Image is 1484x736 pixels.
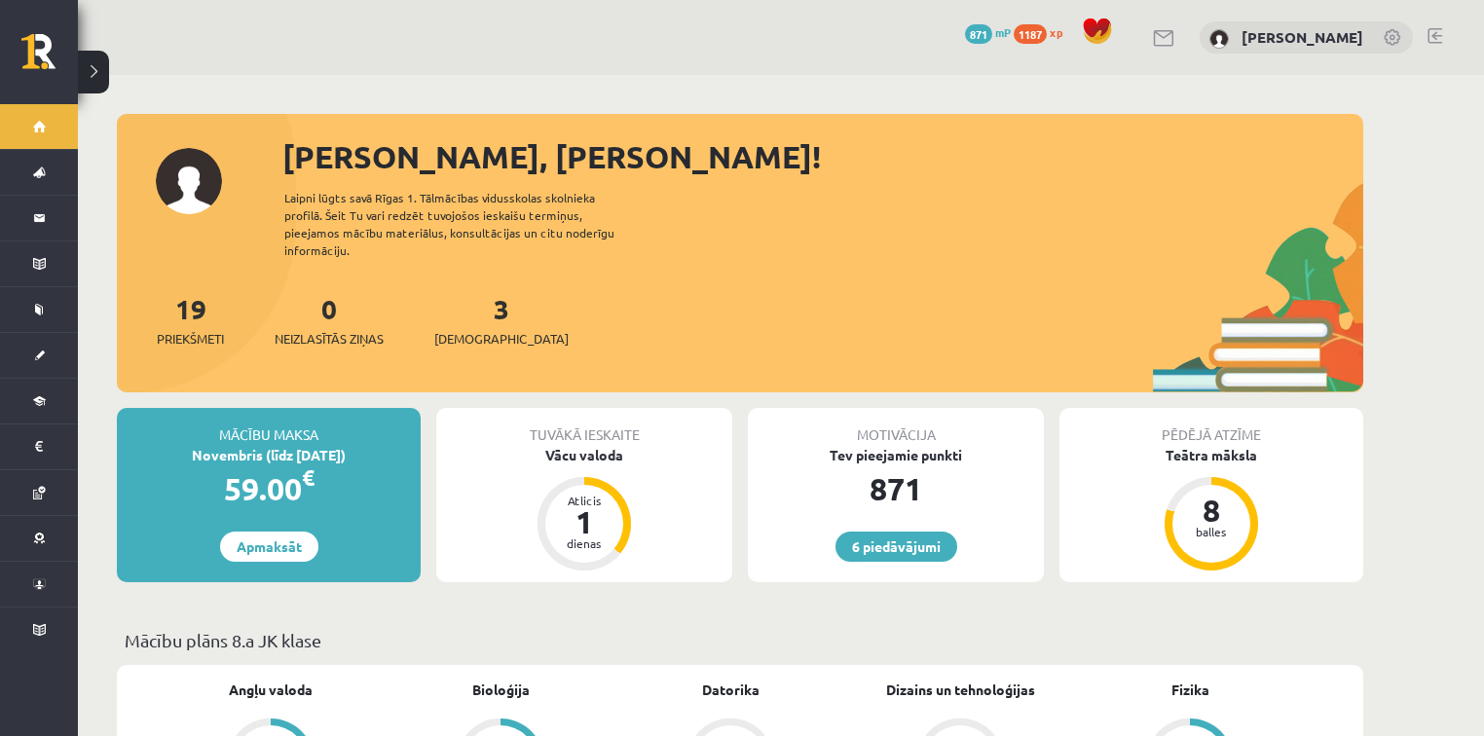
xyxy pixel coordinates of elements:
[157,329,224,349] span: Priekšmeti
[436,408,732,445] div: Tuvākā ieskaite
[995,24,1011,40] span: mP
[220,532,318,562] a: Apmaksāt
[125,627,1355,653] p: Mācību plāns 8.a JK klase
[472,680,530,700] a: Bioloģija
[21,34,78,83] a: Rīgas 1. Tālmācības vidusskola
[748,465,1044,512] div: 871
[1182,526,1241,537] div: balles
[965,24,992,44] span: 871
[302,463,315,492] span: €
[434,329,569,349] span: [DEMOGRAPHIC_DATA]
[748,408,1044,445] div: Motivācija
[702,680,760,700] a: Datorika
[965,24,1011,40] a: 871 mP
[555,537,613,549] div: dienas
[117,465,421,512] div: 59.00
[1059,445,1363,465] div: Teātra māksla
[229,680,313,700] a: Angļu valoda
[436,445,732,573] a: Vācu valoda Atlicis 1 dienas
[886,680,1035,700] a: Dizains un tehnoloģijas
[1059,408,1363,445] div: Pēdējā atzīme
[117,408,421,445] div: Mācību maksa
[434,291,569,349] a: 3[DEMOGRAPHIC_DATA]
[1014,24,1047,44] span: 1187
[1050,24,1062,40] span: xp
[1171,680,1209,700] a: Fizika
[555,495,613,506] div: Atlicis
[1014,24,1072,40] a: 1187 xp
[157,291,224,349] a: 19Priekšmeti
[284,189,649,259] div: Laipni lūgts savā Rīgas 1. Tālmācības vidusskolas skolnieka profilā. Šeit Tu vari redzēt tuvojošo...
[835,532,957,562] a: 6 piedāvājumi
[1209,29,1229,49] img: Margarita Borsa
[275,291,384,349] a: 0Neizlasītās ziņas
[275,329,384,349] span: Neizlasītās ziņas
[436,445,732,465] div: Vācu valoda
[117,445,421,465] div: Novembris (līdz [DATE])
[1059,445,1363,573] a: Teātra māksla 8 balles
[1182,495,1241,526] div: 8
[555,506,613,537] div: 1
[1242,27,1363,47] a: [PERSON_NAME]
[748,445,1044,465] div: Tev pieejamie punkti
[282,133,1363,180] div: [PERSON_NAME], [PERSON_NAME]!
